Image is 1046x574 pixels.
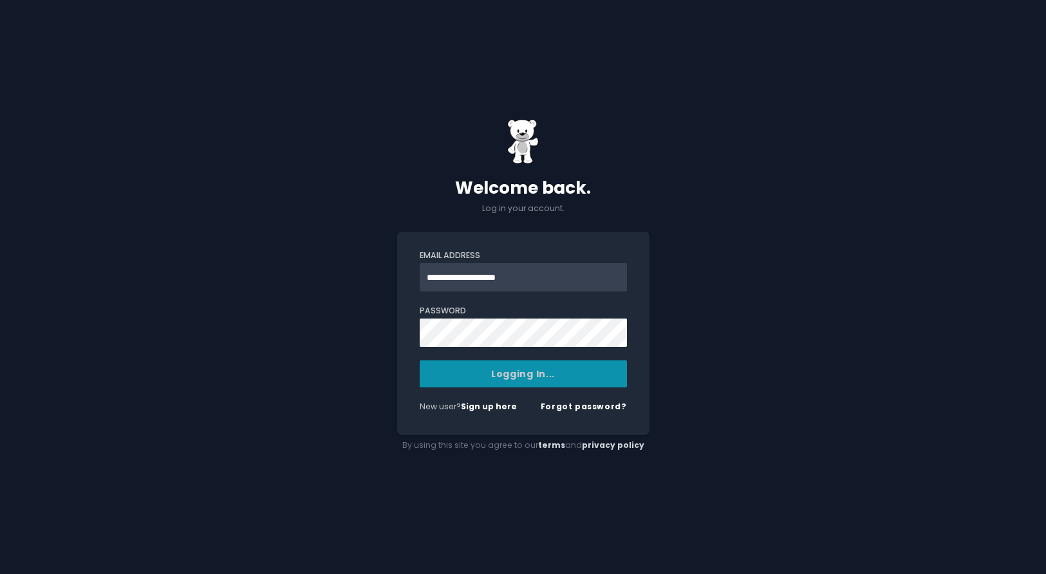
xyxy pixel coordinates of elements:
[397,178,649,198] h2: Welcome back.
[461,401,517,412] a: Sign up here
[397,203,649,214] p: Log in your account.
[582,440,644,450] a: privacy policy
[397,435,649,456] div: By using this site you agree to our and
[420,250,627,261] label: Email Address
[420,401,461,412] span: New user?
[420,305,627,317] label: Password
[507,119,539,164] img: Gummy Bear
[541,401,627,412] a: Forgot password?
[538,440,565,450] a: terms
